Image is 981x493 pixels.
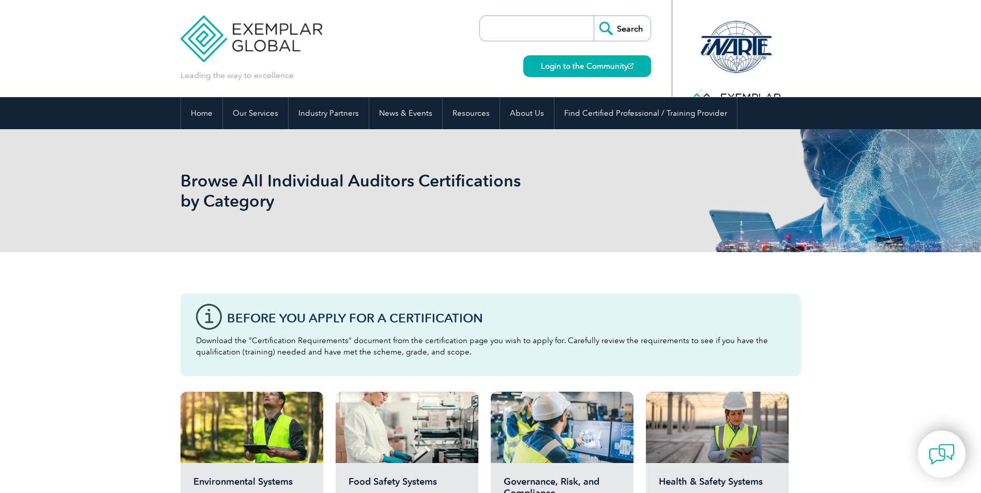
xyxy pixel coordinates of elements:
p: Download the “Certification Requirements” document from the certification page you wish to apply ... [196,335,786,358]
a: Resources [443,97,500,129]
a: News & Events [369,97,442,129]
a: Our Services [223,97,288,129]
h3: Before You Apply For a Certification [227,312,786,325]
img: contact-chat.png [929,441,955,467]
p: Leading the way to excellence [180,70,294,81]
a: Home [181,97,222,129]
a: About Us [500,97,554,129]
a: Login to the Community [523,55,651,77]
a: Find Certified Professional / Training Provider [554,97,737,129]
a: Industry Partners [289,97,369,129]
img: open_square.png [628,63,633,69]
input: Search [594,16,651,41]
h1: Browse All Individual Auditors Certifications by Category [180,171,578,211]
